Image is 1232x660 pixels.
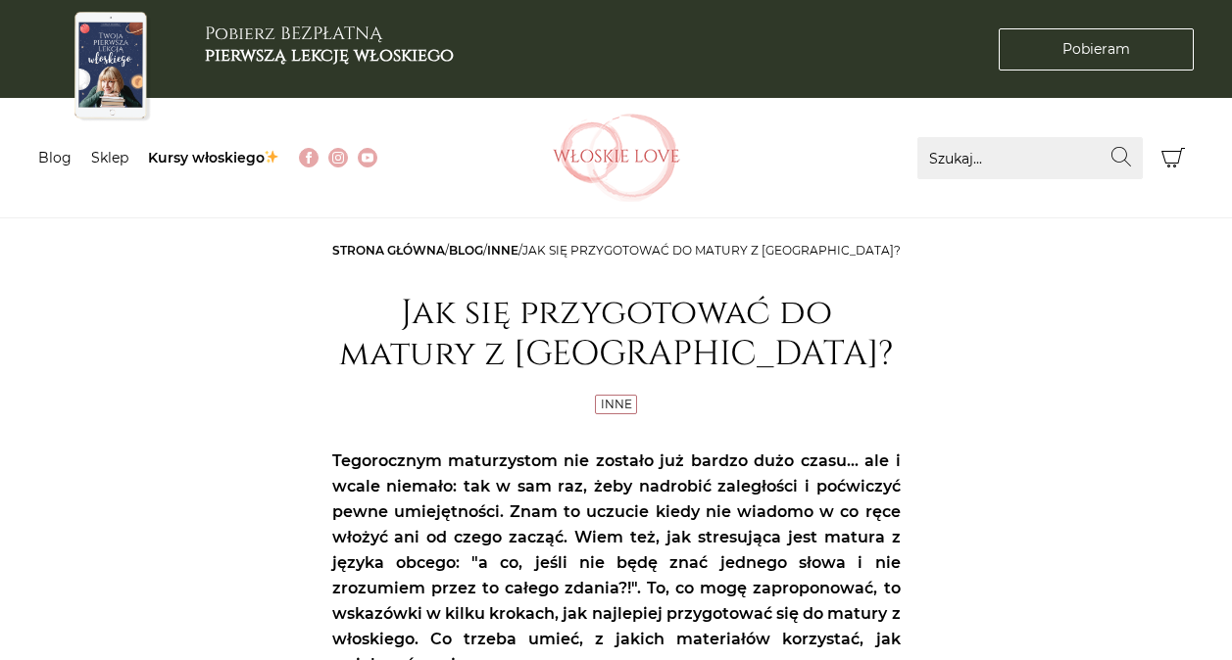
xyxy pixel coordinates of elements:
a: Blog [38,149,72,166]
img: Włoskielove [553,114,680,202]
a: Strona główna [332,243,445,258]
input: Szukaj... [917,137,1143,179]
a: Inne [487,243,518,258]
span: Jak się przygotować do matury z [GEOGRAPHIC_DATA]? [522,243,901,258]
h1: Jak się przygotować do matury z [GEOGRAPHIC_DATA]? [332,293,901,375]
span: Pobieram [1062,39,1130,60]
a: Kursy włoskiego [148,149,280,166]
a: Sklep [91,149,128,166]
a: Blog [449,243,483,258]
a: Pobieram [999,28,1194,71]
a: Inne [601,397,632,411]
img: ✨ [265,150,278,164]
span: / / / [332,243,901,258]
button: Koszyk [1153,137,1195,179]
h3: Pobierz BEZPŁATNĄ [205,24,454,66]
b: pierwszą lekcję włoskiego [205,43,454,68]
